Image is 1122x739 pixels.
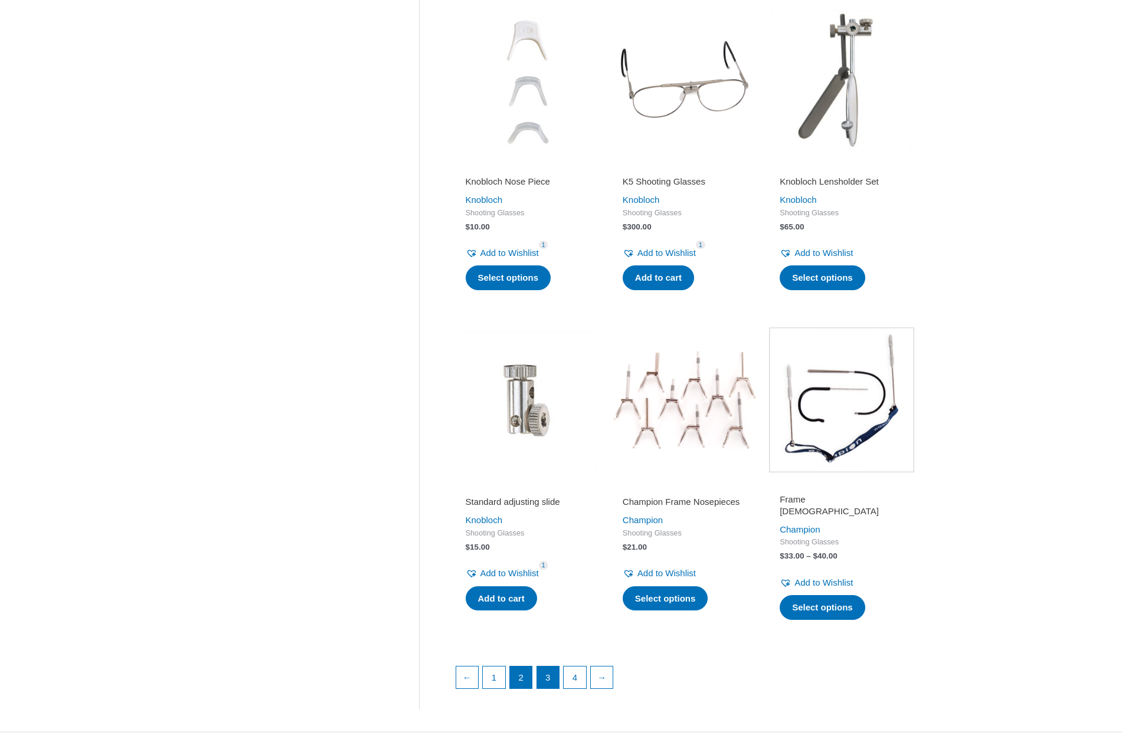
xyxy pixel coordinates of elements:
a: Knobloch [466,195,503,205]
h2: K5 Shooting Glasses [623,176,747,188]
h2: Champion Frame Nosepieces [623,496,747,508]
a: Select options for “Knobloch Nose Piece” [466,265,551,290]
h2: Frame [DEMOGRAPHIC_DATA] [780,494,904,517]
iframe: Customer reviews powered by Trustpilot [623,159,747,173]
a: Page 3 [537,666,560,689]
a: Frame [DEMOGRAPHIC_DATA] [780,494,904,521]
a: Add to Wishlist [466,565,539,582]
span: Shooting Glasses [623,528,747,538]
a: Add to cart: “K5 Shooting Glasses” [623,265,694,290]
a: Knobloch [780,195,817,205]
span: Add to Wishlist [480,248,539,258]
bdi: 33.00 [780,551,804,560]
span: $ [623,222,627,231]
a: K5 Shooting Glasses [623,176,747,192]
span: Shooting Glasses [780,208,904,218]
a: Add to cart: “Standard adjusting slide” [466,586,537,611]
span: Add to Wishlist [637,248,696,258]
a: Knobloch Nose Piece [466,176,590,192]
nav: Product Pagination [455,666,915,695]
a: Select options for “Frame Temples” [780,595,865,620]
a: Add to Wishlist [780,574,853,591]
span: 1 [539,241,548,249]
a: Add to Wishlist [623,245,696,261]
bdi: 65.00 [780,222,804,231]
a: Standard adjusting slide [466,496,590,512]
span: Shooting Glasses [623,208,747,218]
a: Knobloch [623,195,660,205]
bdi: 15.00 [466,543,490,551]
h2: Standard adjusting slide [466,496,590,508]
span: Add to Wishlist [794,248,853,258]
a: Knobloch [466,515,503,525]
span: Add to Wishlist [794,577,853,587]
iframe: Customer reviews powered by Trustpilot [466,159,590,173]
a: Champion [623,515,663,525]
bdi: 300.00 [623,222,652,231]
bdi: 21.00 [623,543,647,551]
a: Page 1 [483,666,505,689]
img: Standard adjusting slide [455,327,600,472]
a: Select options for “Knobloch Lensholder Set” [780,265,865,290]
span: $ [466,222,470,231]
span: $ [780,551,784,560]
img: Knobloch Lensholder Set [769,7,914,152]
a: Champion Frame Nosepieces [623,496,747,512]
span: $ [623,543,627,551]
img: Champion Frame Nosepiece [612,327,757,472]
iframe: Customer reviews powered by Trustpilot [780,159,904,173]
a: Select options for “Champion Frame Nosepieces” [623,586,708,611]
bdi: 10.00 [466,222,490,231]
a: ← [456,666,479,689]
a: Page 4 [564,666,586,689]
span: $ [780,222,784,231]
iframe: Customer reviews powered by Trustpilot [623,479,747,494]
span: $ [466,543,470,551]
span: Add to Wishlist [637,568,696,578]
iframe: Customer reviews powered by Trustpilot [780,479,904,494]
a: Add to Wishlist [780,245,853,261]
span: Add to Wishlist [480,568,539,578]
span: $ [813,551,818,560]
a: Knobloch Lensholder Set [780,176,904,192]
span: 1 [696,241,705,249]
h2: Knobloch Nose Piece [466,176,590,188]
a: → [591,666,613,689]
h2: Knobloch Lensholder Set [780,176,904,188]
span: Shooting Glasses [466,208,590,218]
span: – [806,551,811,560]
bdi: 40.00 [813,551,838,560]
a: Add to Wishlist [623,565,696,582]
img: Knobloch Nose Piece [455,7,600,152]
a: Add to Wishlist [466,245,539,261]
span: Shooting Glasses [466,528,590,538]
a: Champion [780,524,820,534]
span: 1 [539,561,548,570]
iframe: Customer reviews powered by Trustpilot [466,479,590,494]
span: Shooting Glasses [780,537,904,547]
span: Page 2 [510,666,532,689]
img: K5 Shooting Glasses [612,7,757,152]
img: Frame Temples [769,327,914,472]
